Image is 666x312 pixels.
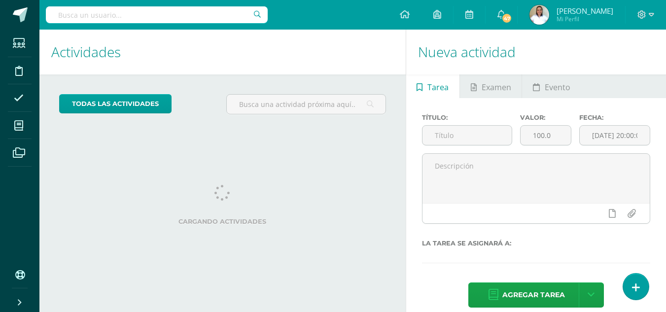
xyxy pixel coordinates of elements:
[501,13,512,24] span: 47
[422,240,650,247] label: La tarea se asignará a:
[427,75,449,99] span: Tarea
[422,126,512,145] input: Título
[422,114,513,121] label: Título:
[522,74,581,98] a: Evento
[557,6,613,16] span: [PERSON_NAME]
[418,30,654,74] h1: Nueva actividad
[406,74,459,98] a: Tarea
[227,95,385,114] input: Busca una actividad próxima aquí...
[521,126,571,145] input: Puntos máximos
[520,114,571,121] label: Valor:
[502,283,565,307] span: Agregar tarea
[59,218,386,225] label: Cargando actividades
[579,114,650,121] label: Fecha:
[460,74,522,98] a: Examen
[545,75,570,99] span: Evento
[482,75,511,99] span: Examen
[557,15,613,23] span: Mi Perfil
[46,6,268,23] input: Busca un usuario...
[59,94,172,113] a: todas las Actividades
[51,30,394,74] h1: Actividades
[529,5,549,25] img: 11f4b403a4754f688bbc50e0246a7e26.png
[580,126,650,145] input: Fecha de entrega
